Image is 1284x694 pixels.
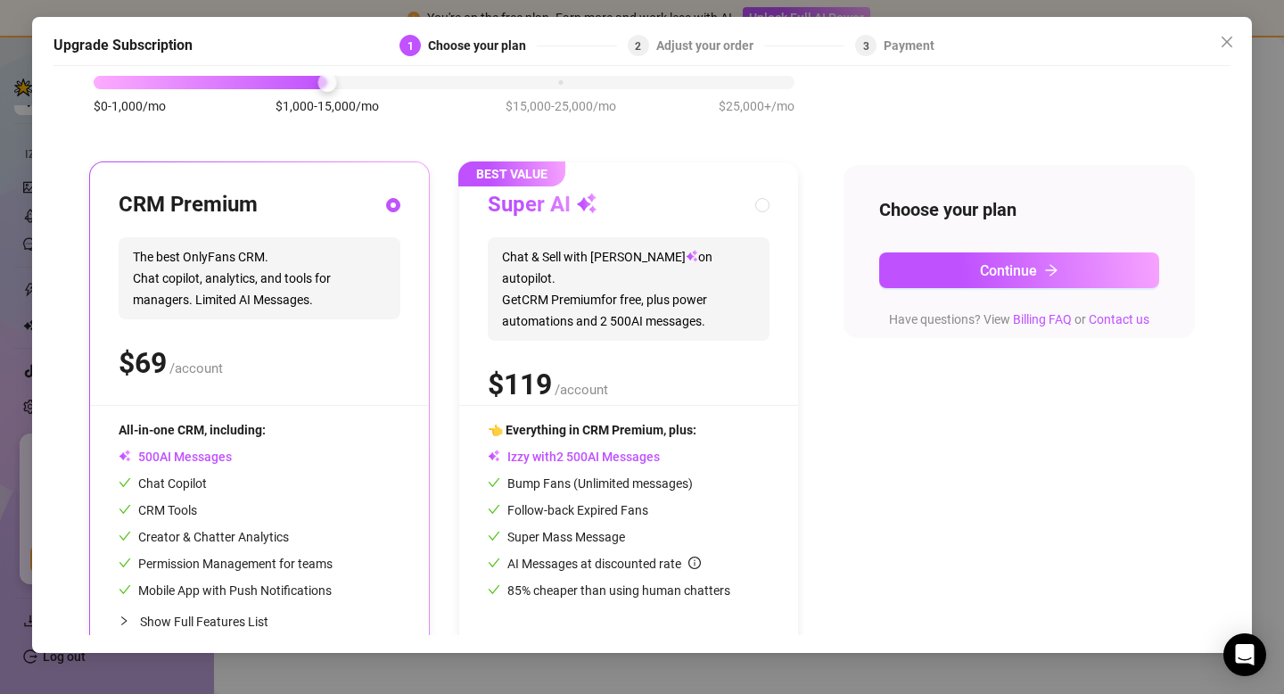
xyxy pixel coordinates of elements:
[1213,28,1241,56] button: Close
[94,96,166,116] span: $0-1,000/mo
[119,450,232,464] span: AI Messages
[656,35,764,56] div: Adjust your order
[488,450,660,464] span: Izzy with AI Messages
[488,423,696,437] span: 👈 Everything in CRM Premium, plus:
[863,40,869,53] span: 3
[119,346,167,380] span: $
[119,600,400,642] div: Show Full Features List
[488,503,500,516] span: check
[119,557,131,569] span: check
[1223,633,1266,676] div: Open Intercom Messenger
[488,530,625,544] span: Super Mass Message
[488,583,500,596] span: check
[53,35,193,56] h5: Upgrade Subscription
[507,557,701,571] span: AI Messages at discounted rate
[428,35,537,56] div: Choose your plan
[1089,312,1149,326] a: Contact us
[119,530,289,544] span: Creator & Chatter Analytics
[980,262,1037,279] span: Continue
[119,237,400,319] span: The best OnlyFans CRM. Chat copilot, analytics, and tools for managers. Limited AI Messages.
[276,96,379,116] span: $1,000-15,000/mo
[488,191,597,219] h3: Super AI
[488,530,500,542] span: check
[488,237,770,341] span: Chat & Sell with [PERSON_NAME] on autopilot. Get CRM Premium for free, plus power automations and...
[488,503,648,517] span: Follow-back Expired Fans
[879,252,1159,288] button: Continuearrow-right
[119,191,258,219] h3: CRM Premium
[635,40,641,53] span: 2
[1220,35,1234,49] span: close
[488,557,500,569] span: check
[1013,312,1072,326] a: Billing FAQ
[119,530,131,542] span: check
[140,615,268,629] span: Show Full Features List
[407,40,414,53] span: 1
[119,503,131,516] span: check
[488,583,730,598] span: 85% cheaper than using human chatters
[884,35,934,56] div: Payment
[119,583,131,596] span: check
[119,616,129,626] span: collapsed
[1044,263,1058,277] span: arrow-right
[119,557,333,571] span: Permission Management for teams
[889,312,1149,326] span: Have questions? View or
[506,96,616,116] span: $15,000-25,000/mo
[488,368,552,401] span: $
[119,503,197,517] span: CRM Tools
[169,360,223,376] span: /account
[458,161,565,186] span: BEST VALUE
[688,557,701,569] span: info-circle
[719,96,794,116] span: $25,000+/mo
[119,583,332,598] span: Mobile App with Push Notifications
[119,423,266,437] span: All-in-one CRM, including:
[488,476,693,491] span: Bump Fans (Unlimited messages)
[879,197,1159,222] h4: Choose your plan
[119,476,207,491] span: Chat Copilot
[555,382,608,398] span: /account
[119,476,131,489] span: check
[1213,35,1241,49] span: Close
[488,476,500,489] span: check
